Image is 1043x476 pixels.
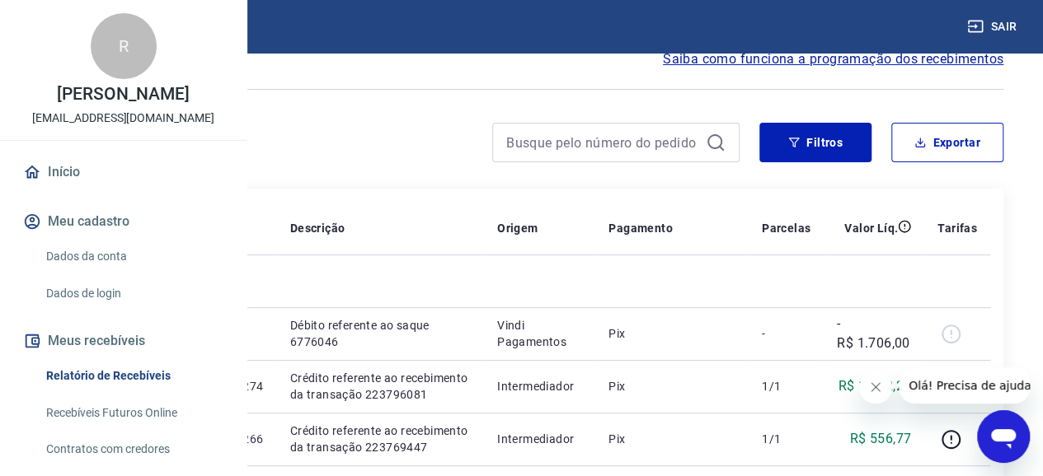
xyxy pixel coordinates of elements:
[762,220,810,236] p: Parcelas
[290,220,345,236] p: Descrição
[859,371,892,404] iframe: Fechar mensagem
[964,12,1023,42] button: Sair
[40,432,227,466] a: Contratos com credores
[57,86,189,103] p: [PERSON_NAME]
[891,123,1003,162] button: Exportar
[497,431,582,447] p: Intermediador
[290,317,471,350] p: Débito referente ao saque 6776046
[20,154,227,190] a: Início
[608,325,735,342] p: Pix
[497,220,538,236] p: Origem
[20,203,227,240] button: Meu cadastro
[844,220,898,236] p: Valor Líq.
[663,49,1003,69] a: Saiba como funciona a programação dos recebimentos
[762,378,810,394] p: 1/1
[839,376,911,396] p: R$ 1.002,29
[40,240,227,273] a: Dados da conta
[837,314,911,353] p: -R$ 1.706,00
[40,396,227,430] a: Recebíveis Futuros Online
[977,410,1030,463] iframe: Botão para abrir a janela de mensagens
[608,378,735,394] p: Pix
[497,378,582,394] p: Intermediador
[506,130,699,155] input: Busque pelo número do pedido
[850,429,912,449] p: R$ 556,77
[40,277,227,310] a: Dados de login
[290,370,471,403] p: Crédito referente ao recebimento da transação 223796081
[290,422,471,455] p: Crédito referente ao recebimento da transação 223769447
[20,323,227,359] button: Meus recebíveis
[899,367,1030,404] iframe: Mensagem da empresa
[32,110,214,127] p: [EMAIL_ADDRESS][DOMAIN_NAME]
[40,359,227,393] a: Relatório de Recebíveis
[937,220,977,236] p: Tarifas
[762,325,810,342] p: -
[759,123,872,162] button: Filtros
[608,220,673,236] p: Pagamento
[10,12,139,25] span: Olá! Precisa de ajuda?
[608,431,735,447] p: Pix
[762,431,810,447] p: 1/1
[91,13,157,79] div: R
[497,317,582,350] p: Vindi Pagamentos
